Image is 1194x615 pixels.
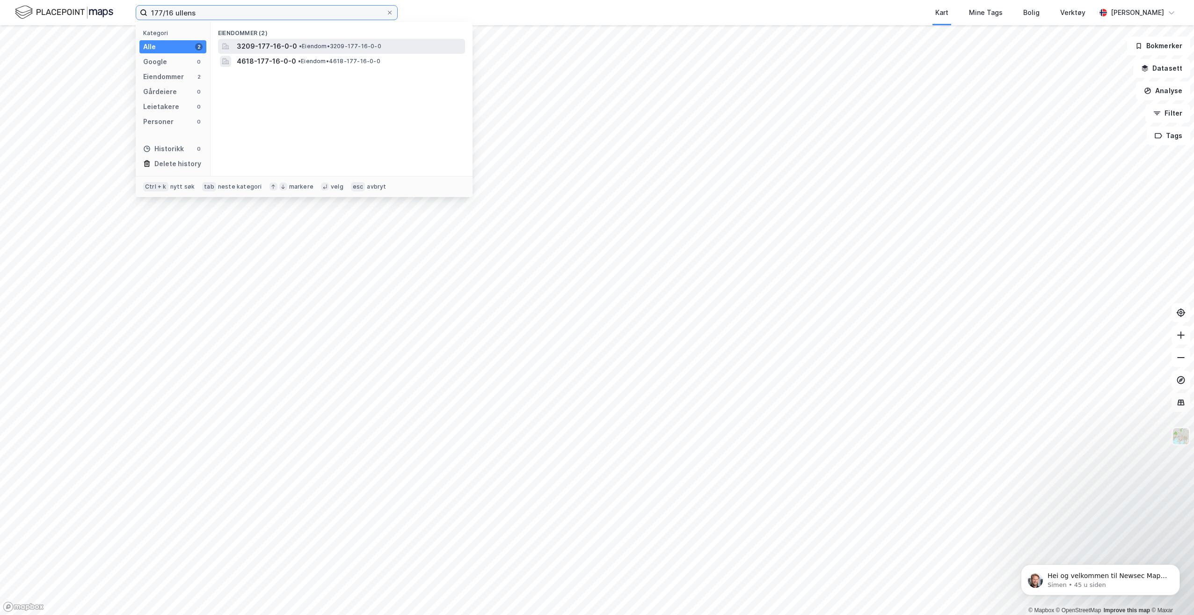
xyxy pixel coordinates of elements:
[1133,59,1190,78] button: Datasett
[143,86,177,97] div: Gårdeiere
[147,6,386,20] input: Søk på adresse, matrikkel, gårdeiere, leietakere eller personer
[1127,37,1190,55] button: Bokmerker
[1104,607,1150,614] a: Improve this map
[299,43,381,50] span: Eiendom • 3209-177-16-0-0
[195,103,203,110] div: 0
[143,41,156,52] div: Alle
[15,4,113,21] img: logo.f888ab2527a4732fd821a326f86c7f29.svg
[289,183,313,190] div: markere
[237,41,297,52] span: 3209-177-16-0-0
[1147,126,1190,145] button: Tags
[195,43,203,51] div: 2
[218,183,262,190] div: neste kategori
[1172,427,1190,445] img: Z
[195,73,203,81] div: 2
[1060,7,1085,18] div: Verktøy
[331,183,343,190] div: velg
[1007,545,1194,610] iframe: Intercom notifications melding
[195,88,203,95] div: 0
[143,29,206,37] div: Kategori
[1111,7,1164,18] div: [PERSON_NAME]
[298,58,301,65] span: •
[195,118,203,125] div: 0
[351,182,365,191] div: esc
[1056,607,1101,614] a: OpenStreetMap
[298,58,380,65] span: Eiendom • 4618-177-16-0-0
[299,43,302,50] span: •
[1023,7,1040,18] div: Bolig
[211,22,473,39] div: Eiendommer (2)
[154,158,201,169] div: Delete history
[935,7,948,18] div: Kart
[1136,81,1190,100] button: Analyse
[143,101,179,112] div: Leietakere
[1028,607,1054,614] a: Mapbox
[143,71,184,82] div: Eiendommer
[1145,104,1190,123] button: Filter
[969,7,1003,18] div: Mine Tags
[195,145,203,153] div: 0
[367,183,386,190] div: avbryt
[195,58,203,66] div: 0
[202,182,216,191] div: tab
[237,56,296,67] span: 4618-177-16-0-0
[143,56,167,67] div: Google
[170,183,195,190] div: nytt søk
[143,182,168,191] div: Ctrl + k
[3,601,44,612] a: Mapbox homepage
[143,143,184,154] div: Historikk
[143,116,174,127] div: Personer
